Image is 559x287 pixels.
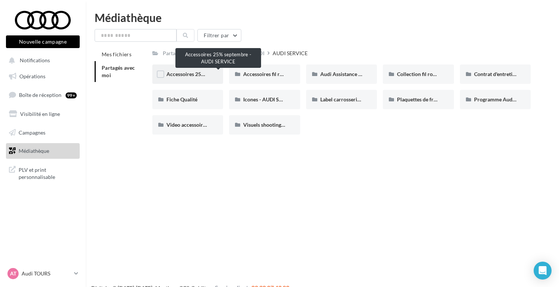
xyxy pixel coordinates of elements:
[4,125,81,141] a: Campagnes
[10,270,16,277] span: AT
[534,262,552,280] div: Open Intercom Messenger
[166,71,270,77] span: Accessoires 25% septembre - AUDI SERVICE
[397,71,480,77] span: Collection fil rouge - AUDI SERVICE
[4,143,81,159] a: Médiathèque
[19,148,49,154] span: Médiathèque
[102,64,135,78] span: Partagés avec moi
[474,71,557,77] span: Contrat d'entretien - AUDI SERVICE
[175,48,261,68] div: Accessoires 25% septembre - AUDI SERVICE
[273,50,308,57] div: AUDI SERVICE
[397,96,474,102] span: Plaquettes de frein - Audi Service
[243,71,330,77] span: Accessoires fil rouge - AUDI SERVICE
[243,122,320,128] span: Visuels shooting - AUDI SERVICE
[163,50,204,57] div: Partagés avec moi
[6,266,80,281] a: AT Audi TOURS
[320,96,441,102] span: Label carrosserie et label pare-brise - AUDI SERVICE
[20,57,50,64] span: Notifications
[20,111,60,117] span: Visibilité en ligne
[4,162,81,184] a: PLV et print personnalisable
[4,87,81,103] a: Boîte de réception99+
[197,29,241,42] button: Filtrer par
[19,165,77,181] span: PLV et print personnalisable
[243,96,297,102] span: Icones - AUDI SERVICE
[166,122,247,128] span: Video accessoires - AUDI SERVICE
[95,12,550,23] div: Médiathèque
[320,71,396,77] span: Audi Assistance - AUDI SERVICE
[19,129,45,135] span: Campagnes
[4,69,81,84] a: Opérations
[166,96,197,102] span: Fiche Qualité
[22,270,71,277] p: Audi TOURS
[66,92,77,98] div: 99+
[6,35,80,48] button: Nouvelle campagne
[4,106,81,122] a: Visibilité en ligne
[102,51,131,57] span: Mes fichiers
[19,92,61,98] span: Boîte de réception
[19,73,45,79] span: Opérations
